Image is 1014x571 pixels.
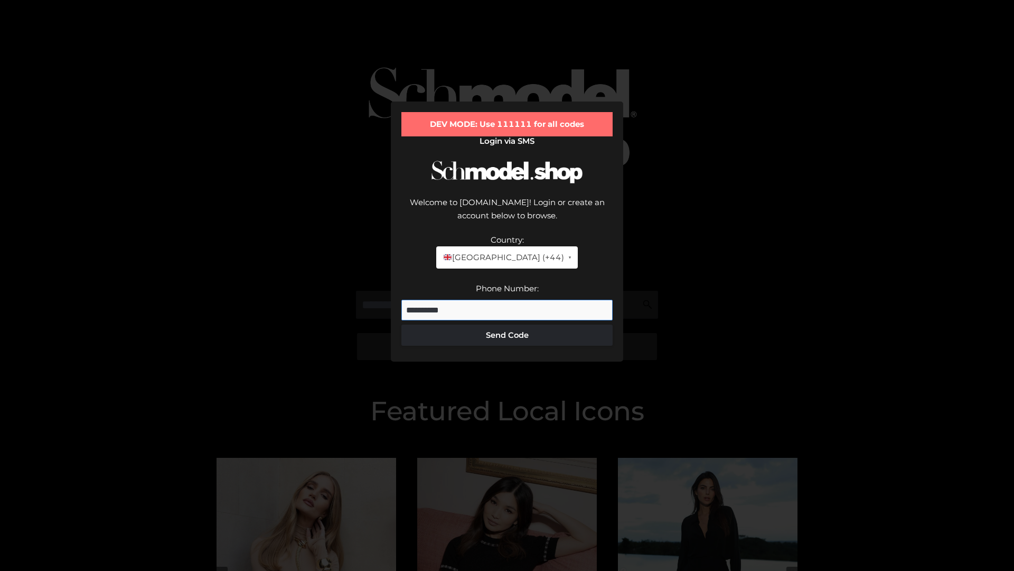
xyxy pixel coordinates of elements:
[401,325,613,346] button: Send Code
[401,136,613,146] h2: Login via SMS
[401,112,613,136] div: DEV MODE: Use 111111 for all codes
[491,235,524,245] label: Country:
[401,196,613,233] div: Welcome to [DOMAIN_NAME]! Login or create an account below to browse.
[428,151,586,193] img: Schmodel Logo
[444,253,452,261] img: 🇬🇧
[476,283,539,293] label: Phone Number:
[443,251,564,264] span: [GEOGRAPHIC_DATA] (+44)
